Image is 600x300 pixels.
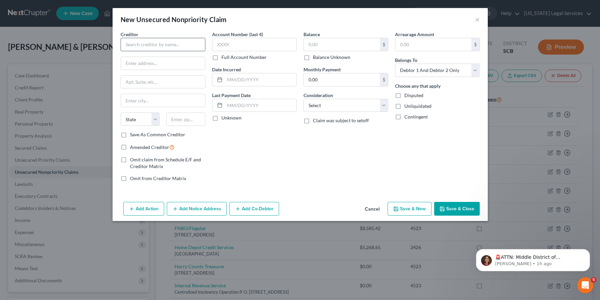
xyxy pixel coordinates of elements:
[395,38,471,51] input: 0.00
[225,99,296,112] input: MM/DD/YYYY
[121,94,205,107] input: Enter city...
[395,57,417,63] span: Belongs To
[395,82,441,89] label: Choose any that apply
[212,38,297,51] input: XXXX
[404,114,428,120] span: Contingent
[475,15,480,23] button: ×
[221,54,267,61] label: Full Account Number
[404,92,423,98] span: Disputed
[212,92,251,99] label: Last Payment Date
[304,38,380,51] input: 0.00
[130,131,185,138] label: Save As Common Creditor
[225,73,296,86] input: MM/DD/YYYY
[304,31,320,38] label: Balance
[466,235,600,282] iframe: Intercom notifications message
[313,54,350,61] label: Balance Unknown
[577,277,593,293] iframe: Intercom live chat
[380,73,388,86] div: $
[221,115,242,121] label: Unknown
[121,31,138,37] span: Creditor
[121,76,205,88] input: Apt, Suite, etc...
[434,202,480,216] button: Save & Close
[359,203,385,216] button: Cancel
[229,202,279,216] button: Add Co-Debtor
[471,38,479,51] div: $
[130,175,186,181] span: Omit from Creditor Matrix
[313,118,369,123] span: Claim was subject to setoff
[130,157,201,169] span: Omit claim from Schedule E/F and Creditor Matrix
[304,66,341,73] label: Monthly Payment
[212,66,241,73] label: Date Incurred
[130,144,169,150] span: Amended Creditor
[166,112,205,126] input: Enter zip...
[123,202,164,216] button: Add Action
[212,31,263,38] label: Account Number (last 4)
[404,103,431,109] span: Unliquidated
[304,92,333,99] label: Consideration
[121,38,205,51] input: Search creditor by name...
[380,38,388,51] div: $
[121,57,205,70] input: Enter address...
[121,15,227,24] div: New Unsecured Nonpriority Claim
[591,277,596,283] span: 5
[167,202,227,216] button: Add Notice Address
[304,73,380,86] input: 0.00
[395,31,434,38] label: Arrearage Amount
[388,202,431,216] button: Save & New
